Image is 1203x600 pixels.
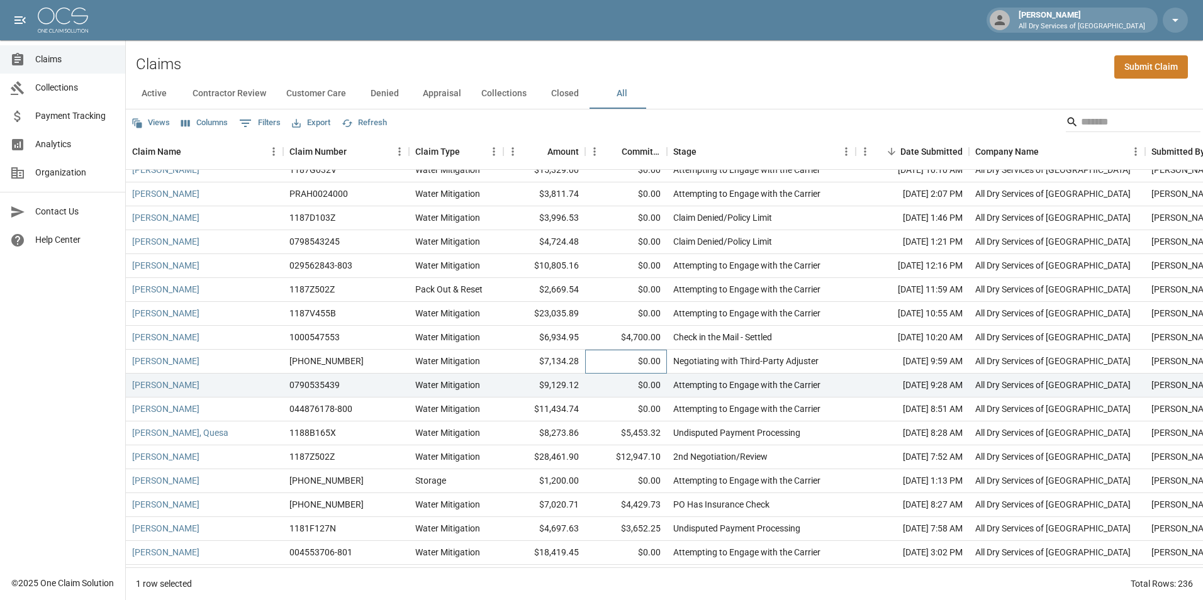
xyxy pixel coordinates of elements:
div: Check in the Mail - Settled [673,331,772,343]
div: $6,934.95 [503,326,585,350]
div: Claim Type [415,134,460,169]
div: 01-009-121288 [289,498,364,511]
div: 044876178-800 [289,403,352,415]
div: $0.00 [585,158,667,182]
img: ocs-logo-white-transparent.png [38,8,88,33]
div: All Dry Services of Atlanta [975,164,1131,176]
div: $9,129.12 [503,374,585,397]
div: All Dry Services of Atlanta [975,187,1131,200]
div: $15,329.00 [503,158,585,182]
div: Water Mitigation [415,164,480,176]
div: $23,035.89 [503,302,585,326]
div: Attempting to Engage with the Carrier [673,474,820,487]
div: Claim Denied/Policy Limit [673,235,772,248]
div: Attempting to Engage with the Carrier [673,307,820,319]
div: Attempting to Engage with the Carrier [673,403,820,415]
div: [DATE] 8:27 AM [856,493,969,517]
div: Stage [673,134,697,169]
button: Refresh [339,113,390,133]
a: [PERSON_NAME] [132,331,199,343]
div: Attempting to Engage with the Carrier [673,283,820,296]
div: $28,461.90 [503,445,585,469]
button: Menu [1126,142,1145,161]
div: 0790535439 [289,379,340,391]
div: $5,453.32 [585,421,667,445]
div: [DATE] 1:13 PM [856,469,969,493]
a: [PERSON_NAME], Quesa [132,426,228,439]
button: Sort [604,143,622,160]
div: Attempting to Engage with the Carrier [673,379,820,391]
button: Menu [856,142,875,161]
span: Help Center [35,233,115,247]
div: [DATE] 12:16 PM [856,254,969,278]
div: Water Mitigation [415,522,480,535]
div: [DATE] 8:28 AM [856,421,969,445]
div: Negotiating with Third-Party Adjuster [673,355,819,367]
button: Select columns [178,113,231,133]
a: [PERSON_NAME] [132,164,199,176]
div: Water Mitigation [415,211,480,224]
div: 1187Z502Z [289,450,335,463]
a: [PERSON_NAME] [132,307,199,319]
button: Sort [530,143,547,160]
a: [PERSON_NAME] [132,283,199,296]
div: 1187V455B [289,307,336,319]
button: Sort [697,143,714,160]
button: open drawer [8,8,33,33]
button: Menu [390,142,409,161]
div: 029562843-803 [289,259,352,272]
div: Claim Name [126,134,283,169]
div: $4,429.73 [585,493,667,517]
div: $18,419.45 [503,541,585,565]
div: [DATE] 10:10 AM [856,158,969,182]
div: $6,530.28 [503,565,585,589]
div: All Dry Services of Atlanta [975,235,1131,248]
span: Collections [35,81,115,94]
a: [PERSON_NAME] [132,259,199,272]
div: Claim Number [283,134,409,169]
div: Water Mitigation [415,403,480,415]
a: Submit Claim [1114,55,1188,79]
div: [PERSON_NAME] [1014,9,1150,31]
div: Undisputed Payment Processing [673,426,800,439]
div: Date Submitted [856,134,969,169]
div: Claim Denied/Policy Limit [673,211,772,224]
button: Sort [883,143,900,160]
span: Claims [35,53,115,66]
div: Water Mitigation [415,307,480,319]
div: Claim Name [132,134,181,169]
div: 004553706-801 [289,546,352,558]
div: Amount [547,134,579,169]
div: [DATE] 1:21 PM [856,230,969,254]
div: $0.00 [585,182,667,206]
a: [PERSON_NAME] [132,498,199,511]
div: Pack Out & Reset [415,283,483,296]
div: [DATE] 8:51 AM [856,397,969,421]
a: [PERSON_NAME] [132,235,199,248]
div: All Dry Services of Atlanta [975,498,1131,511]
button: Active [126,79,182,109]
div: Water Mitigation [415,546,480,558]
div: All Dry Services of Atlanta [975,379,1131,391]
div: Water Mitigation [415,235,480,248]
div: $11,434.74 [503,397,585,421]
div: Total Rows: 236 [1131,577,1193,590]
div: 2nd Negotiation/Review [673,450,768,463]
div: $3,652.25 [585,517,667,541]
div: [DATE] 2:29 PM [856,565,969,589]
div: PRAH0024000 [289,187,348,200]
div: All Dry Services of Atlanta [975,546,1131,558]
div: Date Submitted [900,134,963,169]
div: Company Name [975,134,1039,169]
div: All Dry Services of Atlanta [975,259,1131,272]
div: $0.00 [585,374,667,397]
div: [DATE] 7:52 AM [856,445,969,469]
button: Collections [471,79,537,109]
div: Water Mitigation [415,426,480,439]
div: All Dry Services of Atlanta [975,211,1131,224]
div: $0.00 [585,254,667,278]
button: Export [289,113,333,133]
div: [DATE] 10:55 AM [856,302,969,326]
div: All Dry Services of Atlanta [975,331,1131,343]
div: All Dry Services of Atlanta [975,403,1131,415]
